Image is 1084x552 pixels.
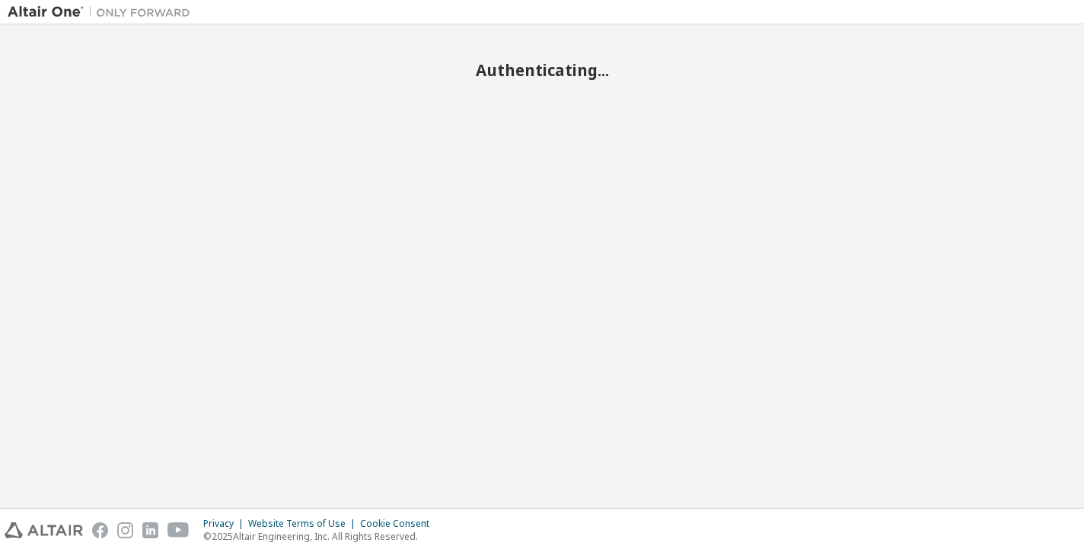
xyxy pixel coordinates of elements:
div: Cookie Consent [360,518,438,530]
img: instagram.svg [117,522,133,538]
h2: Authenticating... [8,60,1076,80]
div: Website Terms of Use [248,518,360,530]
img: altair_logo.svg [5,522,83,538]
img: facebook.svg [92,522,108,538]
img: Altair One [8,5,198,20]
img: linkedin.svg [142,522,158,538]
p: © 2025 Altair Engineering, Inc. All Rights Reserved. [203,530,438,543]
img: youtube.svg [167,522,190,538]
div: Privacy [203,518,248,530]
